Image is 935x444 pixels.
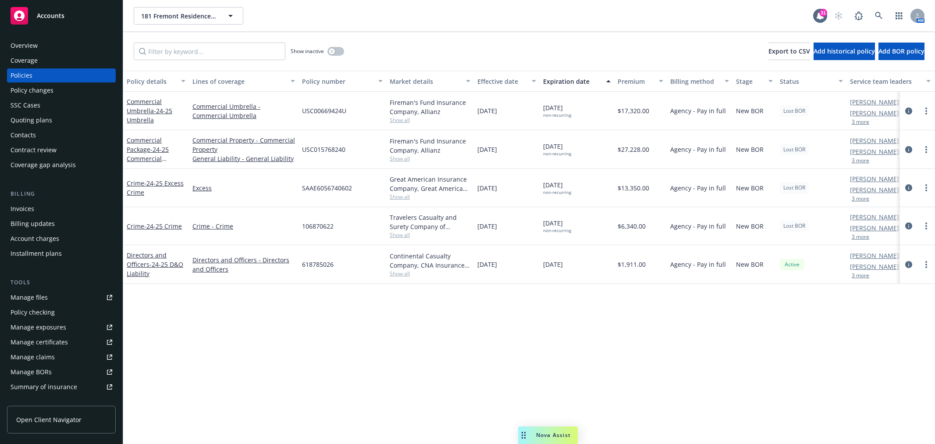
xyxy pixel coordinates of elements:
[390,213,470,231] div: Travelers Casualty and Surety Company of America, Travelers Insurance
[870,7,888,25] a: Search
[7,128,116,142] a: Contacts
[144,222,182,230] span: - 24-25 Crime
[670,106,726,115] span: Agency - Pay in full
[903,106,914,116] a: circleInformation
[37,12,64,19] span: Accounts
[850,97,899,107] a: [PERSON_NAME]
[7,143,116,157] a: Contract review
[302,77,373,86] div: Policy number
[543,218,571,233] span: [DATE]
[618,183,649,193] span: $13,350.00
[11,98,40,112] div: SSC Cases
[850,262,899,271] a: [PERSON_NAME]
[618,222,646,231] span: $6,340.00
[477,260,497,269] span: [DATE]
[921,259,931,270] a: more
[850,147,899,156] a: [PERSON_NAME]
[819,9,827,17] div: 31
[903,259,914,270] a: circleInformation
[850,212,899,222] a: [PERSON_NAME]
[852,119,869,125] button: 3 more
[736,106,764,115] span: New BOR
[11,320,66,334] div: Manage exposures
[878,43,924,60] button: Add BOR policy
[852,158,869,163] button: 3 more
[11,54,38,68] div: Coverage
[11,290,48,304] div: Manage files
[386,71,474,92] button: Market details
[127,97,172,124] a: Commercial Umbrella
[11,365,52,379] div: Manage BORs
[7,380,116,394] a: Summary of insurance
[878,47,924,55] span: Add BOR policy
[123,71,189,92] button: Policy details
[736,260,764,269] span: New BOR
[291,47,324,55] span: Show inactive
[7,98,116,112] a: SSC Cases
[903,144,914,155] a: circleInformation
[11,380,77,394] div: Summary of insurance
[390,116,470,124] span: Show all
[543,151,571,157] div: non-recurring
[618,106,649,115] span: $17,320.00
[830,7,847,25] a: Start snowing
[903,221,914,231] a: circleInformation
[11,335,68,349] div: Manage certificates
[536,431,571,439] span: Nova Assist
[614,71,667,92] button: Premium
[667,71,732,92] button: Billing method
[846,71,934,92] button: Service team leaders
[732,71,776,92] button: Stage
[127,222,182,230] a: Crime
[192,154,295,163] a: General Liability - General Liability
[7,232,116,246] a: Account charges
[670,260,726,269] span: Agency - Pay in full
[7,4,116,28] a: Accounts
[7,68,116,82] a: Policies
[302,183,352,193] span: SAAE6056740602
[7,190,116,198] div: Billing
[852,273,869,278] button: 3 more
[543,103,571,118] span: [DATE]
[477,145,497,154] span: [DATE]
[7,320,116,334] a: Manage exposures
[783,107,805,115] span: Lost BOR
[7,335,116,349] a: Manage certificates
[783,184,805,192] span: Lost BOR
[477,106,497,115] span: [DATE]
[134,7,243,25] button: 181 Fremont Residences Association
[903,183,914,193] a: circleInformation
[302,106,346,115] span: USC00669424U
[850,7,867,25] a: Report a Bug
[127,251,183,278] a: Directors and Officers
[921,221,931,231] a: more
[192,222,295,231] a: Crime - Crime
[11,217,55,231] div: Billing updates
[736,145,764,154] span: New BOR
[921,183,931,193] a: more
[670,222,726,231] span: Agency - Pay in full
[768,47,810,55] span: Export to CSV
[7,365,116,379] a: Manage BORs
[736,183,764,193] span: New BOR
[192,136,295,154] a: Commercial Property - Commercial Property
[11,68,32,82] div: Policies
[390,98,470,116] div: Fireman's Fund Insurance Company, Allianz
[670,77,719,86] div: Billing method
[852,234,869,240] button: 3 more
[127,179,184,197] a: Crime
[736,222,764,231] span: New BOR
[618,77,654,86] div: Premium
[783,261,801,269] span: Active
[7,113,116,127] a: Quoting plans
[7,202,116,216] a: Invoices
[127,77,176,86] div: Policy details
[302,222,334,231] span: 106870622
[850,77,921,86] div: Service team leaders
[814,43,875,60] button: Add historical policy
[921,144,931,155] a: more
[780,77,833,86] div: Status
[7,247,116,261] a: Installment plans
[141,11,217,21] span: 181 Fremont Residences Association
[390,270,470,277] span: Show all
